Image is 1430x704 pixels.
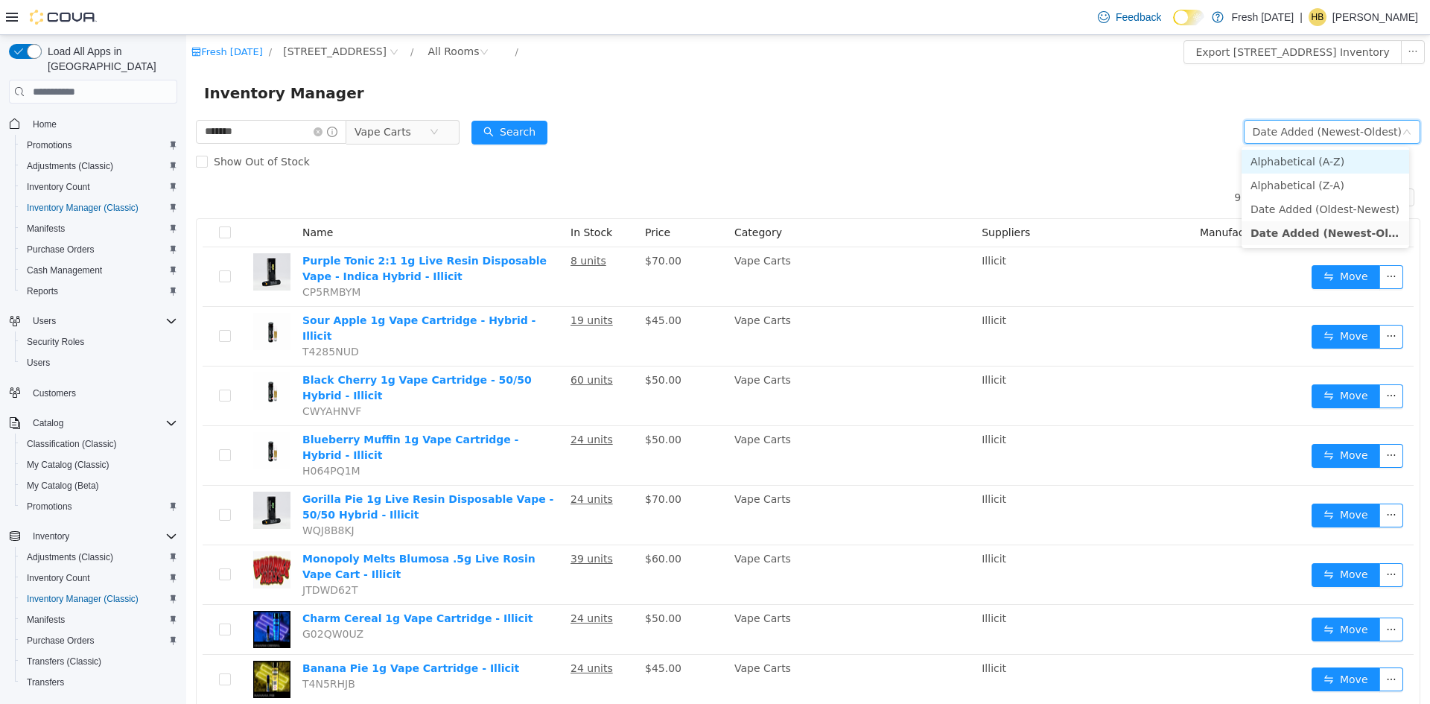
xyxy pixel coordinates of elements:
td: Vape Carts [542,212,789,272]
span: Inventory Manager (Classic) [27,202,139,214]
a: My Catalog (Classic) [21,456,115,474]
button: icon: swapMove [1125,409,1194,433]
i: icon: down [1216,92,1225,103]
button: Transfers (Classic) [15,651,183,672]
u: 24 units [384,399,427,410]
a: Customers [27,384,82,402]
a: Inventory Manager (Classic) [21,590,144,608]
span: H064PQ1M [116,430,174,442]
u: 60 units [384,339,427,351]
span: Feedback [1116,10,1161,25]
span: JTDWD62T [116,549,171,561]
img: Blueberry Muffin 1g Vape Cartridge - Hybrid - Illicit hero shot [67,397,104,434]
span: Illicit [795,458,820,470]
button: Adjustments (Classic) [15,547,183,568]
td: Vape Carts [542,332,789,391]
span: Inventory Manager (Classic) [27,593,139,605]
button: Purchase Orders [15,630,183,651]
span: 1407 Cinnamon Hill Lane [97,8,200,25]
a: Monopoly Melts Blumosa .5g Live Rosin Vape Cart - Illicit [116,518,349,545]
span: Transfers (Classic) [27,656,101,667]
button: icon: swapMove [1125,349,1194,373]
span: Inventory [27,527,177,545]
span: Customers [27,384,177,402]
u: 19 units [384,279,427,291]
button: Promotions [15,135,183,156]
button: Catalog [27,414,69,432]
button: Classification (Classic) [15,434,183,454]
span: Illicit [795,220,820,232]
li: Date Added (Newest-Oldest) [1055,186,1223,210]
td: Vape Carts [542,272,789,332]
span: Promotions [21,136,177,154]
img: Black Cherry 1g Vape Cartridge - 50/50 Hybrid - Illicit hero shot [67,337,104,375]
button: Users [15,352,183,373]
span: Users [27,312,177,330]
button: Inventory Manager (Classic) [15,589,183,609]
button: Inventory Manager (Classic) [15,197,183,218]
span: $50.00 [459,577,495,589]
u: 24 units [384,577,427,589]
img: Monopoly Melts Blumosa .5g Live Rosin Vape Cart - Illicit hero shot [67,516,104,554]
input: Dark Mode [1173,10,1204,25]
button: icon: ellipsis [1193,290,1217,314]
button: Manifests [15,609,183,630]
li: Alphabetical (Z-A) [1055,139,1223,162]
button: Inventory Count [15,568,183,589]
button: Reports [15,281,183,302]
a: Manifests [21,220,71,238]
img: Sour Apple 1g Vape Cartridge - Hybrid - Illicit hero shot [67,278,104,315]
span: Manifests [27,223,65,235]
span: Reports [21,282,177,300]
a: Manifests [21,611,71,629]
td: Vape Carts [542,620,789,670]
a: Promotions [21,136,78,154]
a: Transfers [21,673,70,691]
span: Cash Management [21,261,177,279]
img: Gorilla Pie 1g Live Resin Disposable Vape - 50/50 Hybrid - Illicit hero shot [67,457,104,494]
button: icon: ellipsis [1193,632,1217,656]
a: Blueberry Muffin 1g Vape Cartridge - Hybrid - Illicit [116,399,332,426]
span: T4N5RHJB [116,643,169,655]
span: Inventory Manager (Classic) [21,199,177,217]
span: Reports [27,285,58,297]
span: Adjustments (Classic) [27,551,113,563]
button: Transfers [15,672,183,693]
button: icon: ellipsis [1215,5,1239,29]
span: Purchase Orders [21,241,177,259]
a: Security Roles [21,333,90,351]
span: My Catalog (Classic) [21,456,177,474]
td: Vape Carts [542,510,789,570]
a: Transfers (Classic) [21,653,107,670]
span: WQJ8B8KJ [116,489,168,501]
a: Feedback [1092,2,1167,32]
span: Users [27,357,50,369]
span: CWYAHNVF [116,370,175,382]
span: CP5RMBYM [116,251,174,263]
img: Cova [30,10,97,25]
a: Inventory Count [21,569,96,587]
span: Suppliers [795,191,844,203]
a: icon: shopFresh [DATE] [5,11,77,22]
a: Adjustments (Classic) [21,548,119,566]
span: $70.00 [459,220,495,232]
button: icon: ellipsis [1193,583,1217,606]
span: $50.00 [459,399,495,410]
button: Purchase Orders [15,239,183,260]
button: Inventory [3,526,183,547]
p: | [1300,8,1303,26]
span: Promotions [21,498,177,516]
span: / [83,11,86,22]
button: Inventory Count [15,177,183,197]
span: Transfers (Classic) [21,653,177,670]
img: Charm Cereal 1g Vape Cartridge - Illicit hero shot [67,576,104,613]
a: Promotions [21,498,78,516]
a: Classification (Classic) [21,435,123,453]
span: Inventory Count [27,181,90,193]
td: Vape Carts [542,570,789,620]
span: Price [459,191,484,203]
u: 39 units [384,518,427,530]
span: Adjustments (Classic) [21,157,177,175]
p: Fresh [DATE] [1231,8,1294,26]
